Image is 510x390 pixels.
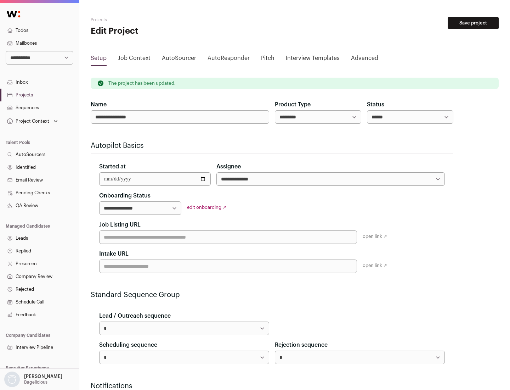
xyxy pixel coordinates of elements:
label: Onboarding Status [99,191,151,200]
button: Open dropdown [3,372,64,387]
a: AutoSourcer [162,54,196,65]
button: Save project [448,17,499,29]
label: Job Listing URL [99,221,141,229]
a: Job Context [118,54,151,65]
label: Scheduling sequence [99,341,157,349]
h2: Projects [91,17,227,23]
a: AutoResponder [208,54,250,65]
img: Wellfound [3,7,24,21]
label: Rejection sequence [275,341,328,349]
h2: Autopilot Basics [91,141,453,151]
label: Started at [99,162,126,171]
p: [PERSON_NAME] [24,374,62,379]
p: The project has been updated. [108,80,176,86]
p: Bagelicious [24,379,47,385]
div: Project Context [6,118,49,124]
label: Status [367,100,384,109]
label: Intake URL [99,250,129,258]
button: Open dropdown [6,116,59,126]
h2: Standard Sequence Group [91,290,453,300]
h1: Edit Project [91,26,227,37]
img: nopic.png [4,372,20,387]
label: Product Type [275,100,311,109]
label: Assignee [216,162,241,171]
a: Advanced [351,54,378,65]
a: Pitch [261,54,274,65]
a: Interview Templates [286,54,340,65]
a: Setup [91,54,107,65]
label: Name [91,100,107,109]
a: edit onboarding ↗ [187,205,226,210]
label: Lead / Outreach sequence [99,312,171,320]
